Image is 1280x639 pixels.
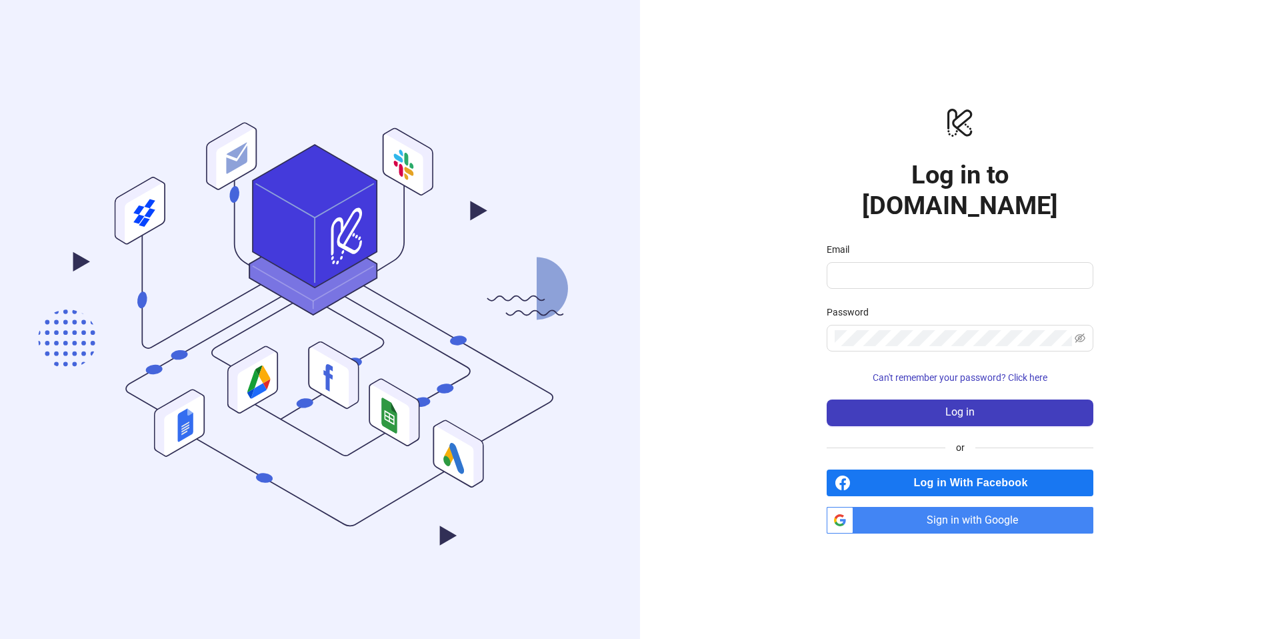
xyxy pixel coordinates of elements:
[827,305,877,319] label: Password
[945,440,975,455] span: or
[827,368,1093,389] button: Can't remember your password? Click here
[827,470,1093,496] a: Log in With Facebook
[827,400,1093,426] button: Log in
[856,470,1093,496] span: Log in With Facebook
[1075,333,1085,344] span: eye-invisible
[873,372,1047,383] span: Can't remember your password? Click here
[827,372,1093,383] a: Can't remember your password? Click here
[827,159,1093,221] h1: Log in to [DOMAIN_NAME]
[835,267,1083,283] input: Email
[835,330,1072,346] input: Password
[945,406,975,418] span: Log in
[827,242,858,257] label: Email
[859,507,1093,534] span: Sign in with Google
[827,507,1093,534] a: Sign in with Google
